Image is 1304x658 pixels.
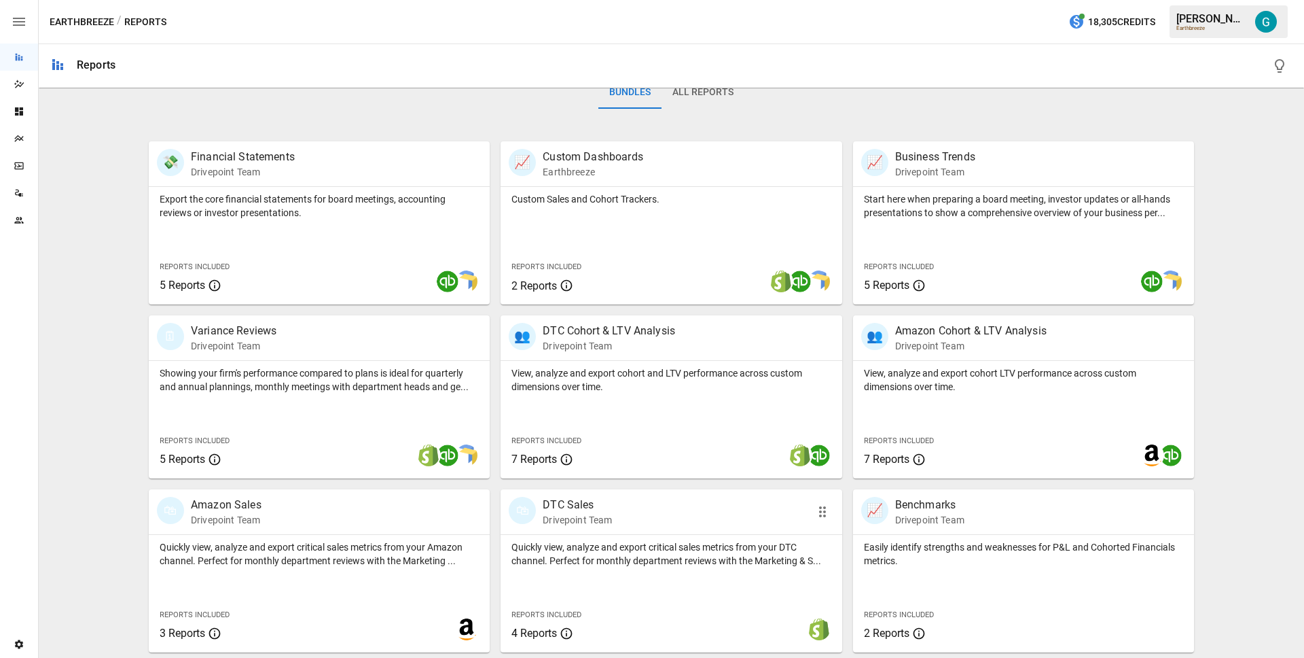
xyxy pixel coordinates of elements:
p: Drivepoint Team [191,513,261,527]
div: 🛍 [509,497,536,524]
span: Reports Included [160,262,230,271]
p: Quickly view, analyze and export critical sales metrics from your Amazon channel. Perfect for mon... [160,540,479,568]
div: 👥 [861,323,888,350]
button: 18,305Credits [1063,10,1161,35]
p: Benchmarks [895,497,964,513]
span: Reports Included [511,436,581,445]
p: Drivepoint Team [895,165,975,179]
img: shopify [808,619,830,640]
div: 📈 [861,497,888,524]
div: 🛍 [157,497,184,524]
div: 📈 [509,149,536,176]
p: Drivepoint Team [895,339,1047,353]
span: Reports Included [511,610,581,619]
img: smart model [1160,271,1182,292]
p: Easily identify strengths and weaknesses for P&L and Cohorted Financials metrics. [864,540,1183,568]
span: 7 Reports [864,453,909,466]
div: Earthbreeze [1176,25,1247,31]
div: 📈 [861,149,888,176]
img: shopify [418,445,439,466]
div: 💸 [157,149,184,176]
span: Reports Included [864,610,934,619]
img: quickbooks [808,445,830,466]
p: Financial Statements [191,149,295,165]
span: Reports Included [864,436,934,445]
img: amazon [456,619,477,640]
div: 👥 [509,323,536,350]
button: All Reports [662,76,744,109]
p: View, analyze and export cohort LTV performance across custom dimensions over time. [864,366,1183,394]
p: Drivepoint Team [191,339,276,353]
p: Start here when preparing a board meeting, investor updates or all-hands presentations to show a ... [864,192,1183,220]
img: smart model [456,445,477,466]
p: Amazon Sales [191,497,261,513]
p: Custom Dashboards [543,149,643,165]
img: shopify [770,271,792,292]
span: 2 Reports [864,627,909,640]
img: smart model [456,271,477,292]
p: Showing your firm's performance compared to plans is ideal for quarterly and annual plannings, mo... [160,366,479,394]
div: / [117,14,122,31]
p: DTC Cohort & LTV Analysis [543,323,675,339]
p: Amazon Cohort & LTV Analysis [895,323,1047,339]
div: [PERSON_NAME] [1176,12,1247,25]
p: Custom Sales and Cohort Trackers. [511,192,831,206]
span: 7 Reports [511,453,557,466]
p: Earthbreeze [543,165,643,179]
span: Reports Included [160,436,230,445]
p: Business Trends [895,149,975,165]
img: quickbooks [1160,445,1182,466]
p: Variance Reviews [191,323,276,339]
span: 5 Reports [160,453,205,466]
span: 5 Reports [160,279,205,292]
p: Drivepoint Team [543,339,675,353]
span: 2 Reports [511,279,557,292]
button: Gavin Acres [1247,3,1285,41]
span: Reports Included [160,610,230,619]
p: Drivepoint Team [191,165,295,179]
img: quickbooks [789,271,811,292]
span: 18,305 Credits [1088,14,1155,31]
p: Drivepoint Team [543,513,612,527]
p: Export the core financial statements for board meetings, accounting reviews or investor presentat... [160,192,479,220]
button: Bundles [598,76,662,109]
span: 3 Reports [160,627,205,640]
button: Earthbreeze [50,14,114,31]
img: smart model [808,271,830,292]
p: Drivepoint Team [895,513,964,527]
span: 5 Reports [864,279,909,292]
img: shopify [789,445,811,466]
span: 4 Reports [511,627,557,640]
p: DTC Sales [543,497,612,513]
div: 🗓 [157,323,184,350]
p: Quickly view, analyze and export critical sales metrics from your DTC channel. Perfect for monthl... [511,540,831,568]
img: quickbooks [437,271,458,292]
span: Reports Included [864,262,934,271]
img: amazon [1141,445,1163,466]
img: quickbooks [1141,271,1163,292]
span: Reports Included [511,262,581,271]
p: View, analyze and export cohort and LTV performance across custom dimensions over time. [511,366,831,394]
img: Gavin Acres [1255,11,1277,33]
div: Reports [77,58,115,71]
img: quickbooks [437,445,458,466]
